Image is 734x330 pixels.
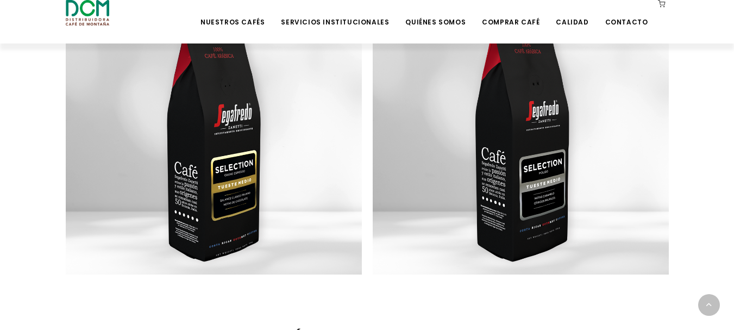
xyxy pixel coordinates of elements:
[475,1,546,27] a: Comprar Café
[399,1,472,27] a: Quiénes Somos
[274,1,396,27] a: Servicios Institucionales
[194,1,271,27] a: Nuestros Cafés
[599,1,655,27] a: Contacto
[549,1,595,27] a: Calidad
